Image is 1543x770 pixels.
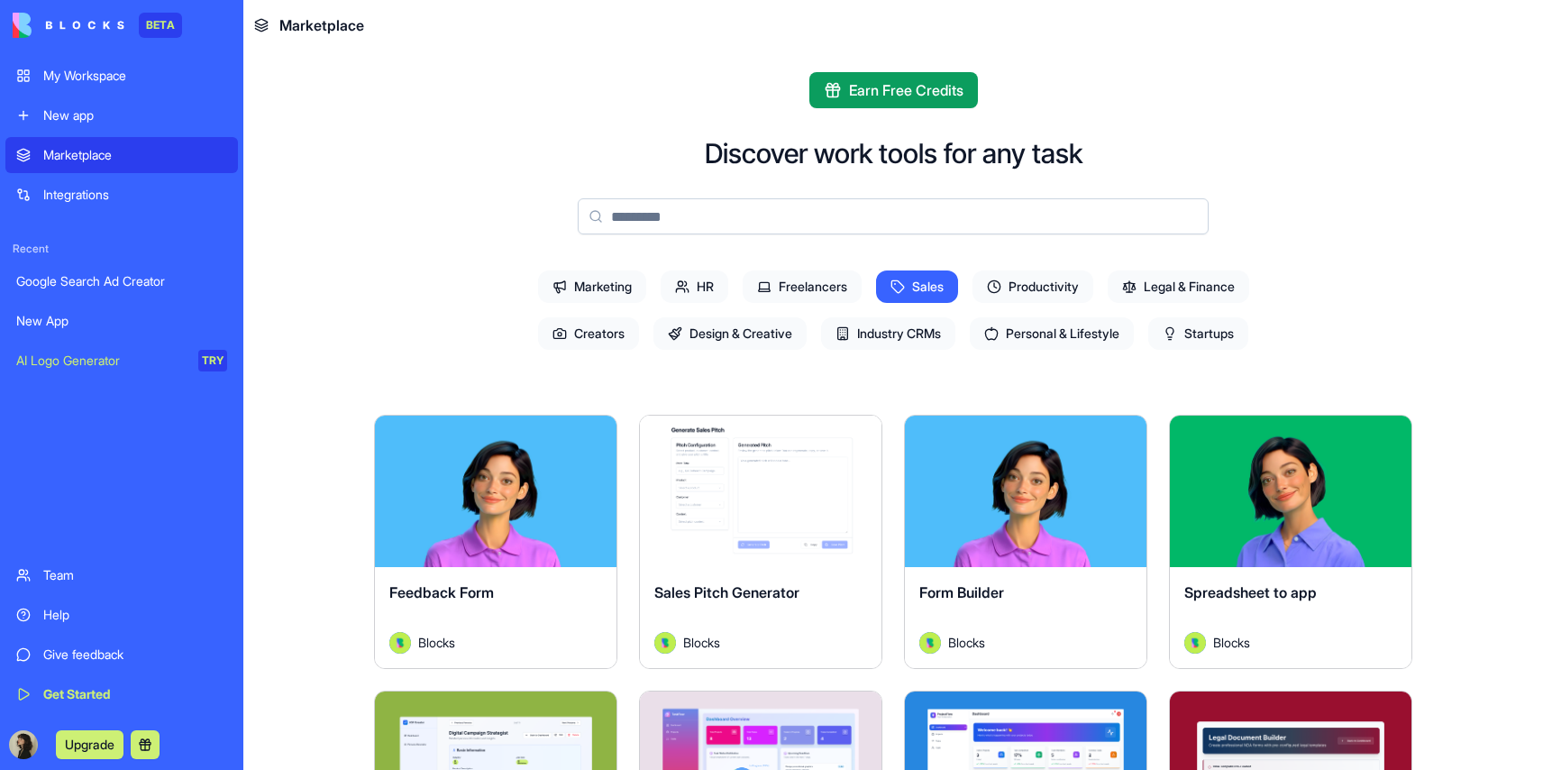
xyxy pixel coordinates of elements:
[16,352,186,370] div: AI Logo Generator
[43,67,227,85] div: My Workspace
[16,272,227,290] div: Google Search Ad Creator
[389,632,411,654] img: Avatar
[56,730,123,759] button: Upgrade
[5,137,238,173] a: Marketplace
[639,415,882,669] a: Sales Pitch GeneratorAvatarBlocks
[43,685,227,703] div: Get Started
[972,270,1093,303] span: Productivity
[538,270,646,303] span: Marketing
[43,106,227,124] div: New app
[43,566,227,584] div: Team
[970,317,1134,350] span: Personal & Lifestyle
[9,730,38,759] img: ACg8ocKpNnuaCuBDJUOsWgSpgQP7ETD0yN5PCTLAt4NJB4Tg2C0j4QM=s96-c
[43,646,227,664] div: Give feedback
[13,13,124,38] img: logo
[198,350,227,371] div: TRY
[653,317,807,350] span: Design & Creative
[43,186,227,204] div: Integrations
[743,270,862,303] span: Freelancers
[1148,317,1248,350] span: Startups
[538,317,639,350] span: Creators
[821,317,955,350] span: Industry CRMs
[5,242,238,256] span: Recent
[809,72,978,108] button: Earn Free Credits
[5,58,238,94] a: My Workspace
[948,633,985,652] span: Blocks
[5,557,238,593] a: Team
[904,415,1147,669] a: Form BuilderAvatarBlocks
[389,583,494,601] span: Feedback Form
[876,270,958,303] span: Sales
[5,597,238,633] a: Help
[1184,583,1317,601] span: Spreadsheet to app
[919,583,1004,601] span: Form Builder
[16,312,227,330] div: New App
[705,137,1082,170] h2: Discover work tools for any task
[5,676,238,712] a: Get Started
[849,79,963,101] span: Earn Free Credits
[56,735,123,753] a: Upgrade
[374,415,617,669] a: Feedback FormAvatarBlocks
[5,637,238,673] a: Give feedback
[43,146,227,164] div: Marketplace
[5,343,238,379] a: AI Logo GeneratorTRY
[5,177,238,213] a: Integrations
[279,14,364,36] span: Marketplace
[43,606,227,624] div: Help
[654,583,799,601] span: Sales Pitch Generator
[5,97,238,133] a: New app
[139,13,182,38] div: BETA
[1184,632,1206,654] img: Avatar
[1213,633,1250,652] span: Blocks
[654,632,676,654] img: Avatar
[661,270,728,303] span: HR
[5,263,238,299] a: Google Search Ad Creator
[418,633,455,652] span: Blocks
[683,633,720,652] span: Blocks
[1108,270,1249,303] span: Legal & Finance
[919,632,941,654] img: Avatar
[1169,415,1412,669] a: Spreadsheet to appAvatarBlocks
[5,303,238,339] a: New App
[13,13,182,38] a: BETA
